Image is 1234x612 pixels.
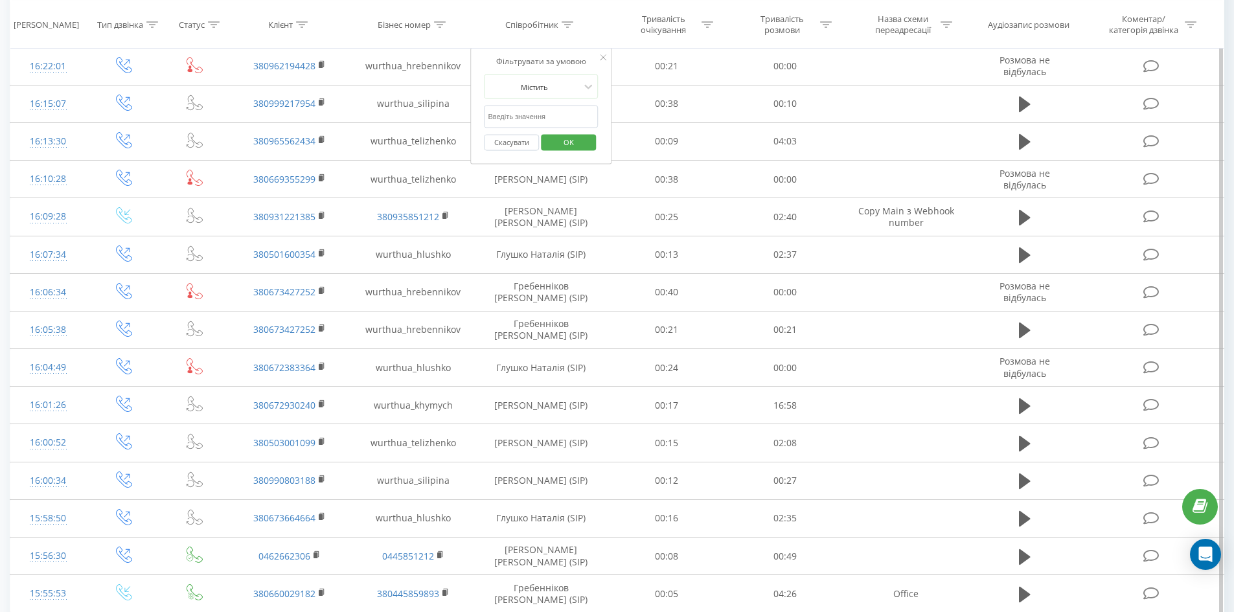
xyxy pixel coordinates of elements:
[351,311,474,348] td: wurthua_hrebennikov
[726,122,845,160] td: 04:03
[844,198,967,236] td: Copy Main з Webhook number
[475,349,608,387] td: Глушко Наталія (SIP)
[726,85,845,122] td: 00:10
[748,14,817,36] div: Тривалість розмови
[23,166,73,192] div: 16:10:28
[475,538,608,575] td: [PERSON_NAME] [PERSON_NAME] (SIP)
[608,236,726,273] td: 00:13
[253,512,315,524] a: 380673664664
[377,587,439,600] a: 380445859893
[608,499,726,537] td: 00:16
[268,19,293,30] div: Клієнт
[726,462,845,499] td: 00:27
[23,280,73,305] div: 16:06:34
[351,85,474,122] td: wurthua_silipina
[726,424,845,462] td: 02:08
[179,19,205,30] div: Статус
[551,131,587,152] span: OK
[23,468,73,493] div: 16:00:34
[253,210,315,223] a: 380931221385
[253,474,315,486] a: 380990803188
[608,122,726,160] td: 00:09
[23,242,73,267] div: 16:07:34
[1106,14,1182,36] div: Коментар/категорія дзвінка
[475,387,608,424] td: [PERSON_NAME] (SIP)
[23,581,73,606] div: 15:55:53
[726,198,845,236] td: 02:40
[629,14,698,36] div: Тривалість очікування
[475,462,608,499] td: [PERSON_NAME] (SIP)
[253,286,315,298] a: 380673427252
[351,47,474,85] td: wurthua_hrebennikov
[23,355,73,380] div: 16:04:49
[608,424,726,462] td: 00:15
[23,204,73,229] div: 16:09:28
[253,60,315,72] a: 380962194428
[868,14,937,36] div: Назва схеми переадресації
[253,248,315,260] a: 380501600354
[351,161,474,198] td: wurthua_telizhenko
[475,198,608,236] td: [PERSON_NAME] [PERSON_NAME] (SIP)
[726,47,845,85] td: 00:00
[14,19,79,30] div: [PERSON_NAME]
[608,349,726,387] td: 00:24
[475,424,608,462] td: [PERSON_NAME] (SIP)
[378,19,431,30] div: Бізнес номер
[608,387,726,424] td: 00:17
[258,550,310,562] a: 0462662306
[23,430,73,455] div: 16:00:52
[608,47,726,85] td: 00:21
[726,311,845,348] td: 00:21
[475,273,608,311] td: Гребенніков [PERSON_NAME] (SIP)
[253,323,315,335] a: 380673427252
[253,587,315,600] a: 380660029182
[253,173,315,185] a: 380669355299
[351,499,474,537] td: wurthua_hlushko
[23,54,73,79] div: 16:22:01
[23,543,73,569] div: 15:56:30
[351,349,474,387] td: wurthua_hlushko
[608,198,726,236] td: 00:25
[253,436,315,449] a: 380503001099
[608,538,726,575] td: 00:08
[484,55,598,68] div: Фільтрувати за умовою
[608,462,726,499] td: 00:12
[726,387,845,424] td: 16:58
[475,311,608,348] td: Гребенніков [PERSON_NAME] (SIP)
[484,134,539,150] button: Скасувати
[97,19,143,30] div: Тип дзвінка
[253,97,315,109] a: 380999217954
[726,499,845,537] td: 02:35
[475,236,608,273] td: Глушко Наталія (SIP)
[382,550,434,562] a: 0445851212
[1000,280,1050,304] span: Розмова не відбулась
[475,161,608,198] td: [PERSON_NAME] (SIP)
[1000,167,1050,191] span: Розмова не відбулась
[541,134,596,150] button: OK
[475,499,608,537] td: Глушко Наталія (SIP)
[351,462,474,499] td: wurthua_silipina
[726,538,845,575] td: 00:49
[1190,539,1221,570] div: Open Intercom Messenger
[726,349,845,387] td: 00:00
[608,161,726,198] td: 00:38
[253,399,315,411] a: 380672930240
[484,106,598,128] input: Введіть значення
[608,85,726,122] td: 00:38
[351,236,474,273] td: wurthua_hlushko
[351,122,474,160] td: wurthua_telizhenko
[1000,355,1050,379] span: Розмова не відбулась
[608,311,726,348] td: 00:21
[726,273,845,311] td: 00:00
[726,236,845,273] td: 02:37
[608,273,726,311] td: 00:40
[23,91,73,117] div: 16:15:07
[351,387,474,424] td: wurthua_khymych
[1000,54,1050,78] span: Розмова не відбулась
[23,506,73,531] div: 15:58:50
[253,361,315,374] a: 380672383364
[23,392,73,418] div: 16:01:26
[23,317,73,343] div: 16:05:38
[23,129,73,154] div: 16:13:30
[377,210,439,223] a: 380935851212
